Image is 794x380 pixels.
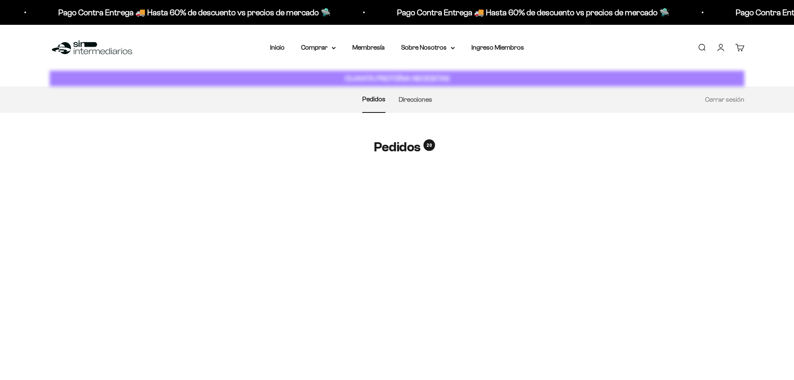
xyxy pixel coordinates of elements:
summary: Comprar [301,42,336,53]
span: 20 [423,139,435,151]
a: Inicio [270,44,285,51]
a: Ingreso Miembros [471,44,524,51]
p: Pago Contra Entrega 🚚 Hasta 60% de descuento vs precios de mercado 🛸 [397,6,670,19]
a: Pedidos [362,96,385,103]
a: Cerrar sesión [705,96,744,103]
strong: CUANTA PROTEÍNA NECESITAS [345,74,450,83]
a: Membresía [352,44,385,51]
summary: Sobre Nosotros [401,42,455,53]
h1: Pedidos [374,139,421,155]
a: Direcciones [399,96,432,103]
p: Pago Contra Entrega 🚚 Hasta 60% de descuento vs precios de mercado 🛸 [58,6,331,19]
